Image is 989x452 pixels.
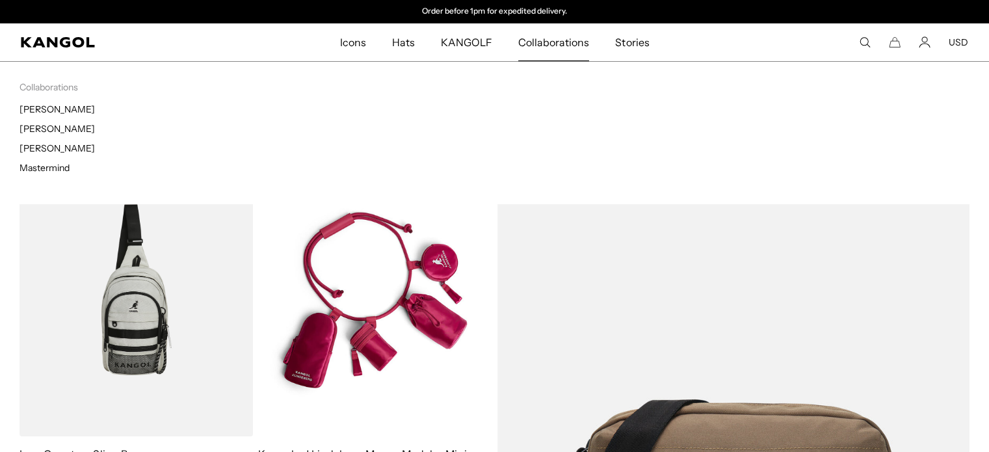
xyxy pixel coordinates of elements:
[422,7,567,17] p: Order before 1pm for expedited delivery.
[428,23,505,61] a: KANGOLF
[889,36,901,48] button: Cart
[361,7,629,17] div: 2 of 2
[20,162,70,174] a: Mastermind
[505,23,602,61] a: Collaborations
[518,23,589,61] span: Collaborations
[20,103,95,115] a: [PERSON_NAME]
[21,37,225,47] a: Kangol
[20,81,495,93] p: Collaborations
[20,142,95,154] a: [PERSON_NAME]
[361,7,629,17] slideshow-component: Announcement bar
[258,143,492,436] img: Kangol x J.Lindeberg Mangy Modular Mini Bags
[949,36,968,48] button: USD
[859,36,871,48] summary: Search here
[919,36,930,48] a: Account
[20,123,95,135] a: [PERSON_NAME]
[602,23,662,61] a: Stories
[339,23,365,61] span: Icons
[361,7,629,17] div: Announcement
[326,23,378,61] a: Icons
[615,23,649,61] span: Stories
[392,23,415,61] span: Hats
[441,23,492,61] span: KANGOLF
[379,23,428,61] a: Hats
[20,143,253,436] img: Icon Quantum Sling Bag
